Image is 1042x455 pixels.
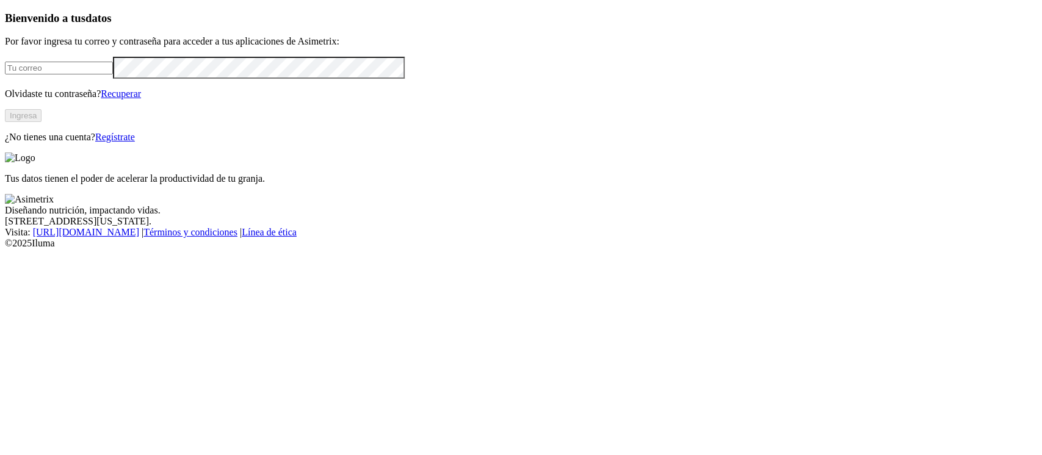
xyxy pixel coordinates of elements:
img: Asimetrix [5,194,54,205]
p: ¿No tienes una cuenta? [5,132,1037,143]
a: Regístrate [95,132,135,142]
a: Línea de ética [242,227,297,237]
div: Diseñando nutrición, impactando vidas. [5,205,1037,216]
div: Visita : | | [5,227,1037,238]
p: Por favor ingresa tu correo y contraseña para acceder a tus aplicaciones de Asimetrix: [5,36,1037,47]
p: Olvidaste tu contraseña? [5,88,1037,99]
div: [STREET_ADDRESS][US_STATE]. [5,216,1037,227]
p: Tus datos tienen el poder de acelerar la productividad de tu granja. [5,173,1037,184]
span: datos [85,12,112,24]
a: [URL][DOMAIN_NAME] [33,227,139,237]
input: Tu correo [5,62,113,74]
img: Logo [5,152,35,163]
div: © 2025 Iluma [5,238,1037,249]
button: Ingresa [5,109,42,122]
a: Recuperar [101,88,141,99]
h3: Bienvenido a tus [5,12,1037,25]
a: Términos y condiciones [143,227,237,237]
